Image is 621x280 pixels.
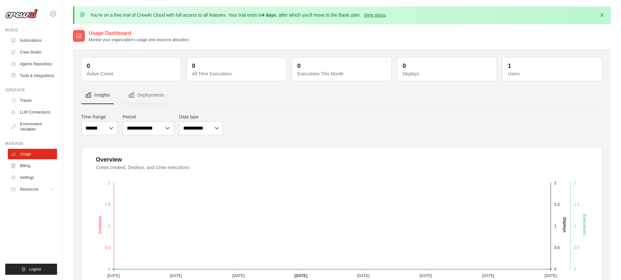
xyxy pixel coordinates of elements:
[403,70,493,77] dt: Deploys
[8,107,57,117] a: LLM Connections
[96,164,594,171] dt: Crews created, Deploys, and Crew executions
[554,224,556,228] tspan: 1
[8,95,57,106] a: Traces
[554,181,556,185] tspan: 2
[105,245,111,250] tspan: 0.5
[5,87,57,93] div: Operate
[582,214,587,235] text: Executions
[123,114,174,120] label: Period
[8,59,57,69] a: Agents Repository
[297,70,388,77] dt: Executions This Month
[98,216,102,234] text: Creations
[81,86,114,104] button: Insights
[508,70,598,77] dt: Users
[8,35,57,46] a: Automations
[20,187,38,192] span: Resources
[81,114,117,120] label: Time Range
[554,202,560,207] tspan: 1.5
[574,224,576,228] tspan: 1
[87,70,177,77] dt: Active Crews
[574,202,580,207] tspan: 1.5
[90,12,387,18] p: You're on a free trial of CrewAI Cloud with full access to all features. Your trial ends in , aft...
[179,114,223,120] label: Data type
[8,184,57,194] button: Resources
[96,155,122,164] div: Overview
[192,61,195,70] div: 0
[554,267,556,272] tspan: 0
[8,119,57,134] a: Environment Variables
[5,9,38,19] img: Logo
[297,61,301,70] div: 0
[262,12,276,18] strong: 4 days
[363,12,385,18] a: View plans
[8,47,57,57] a: Crew Studio
[29,267,41,272] span: Logout
[89,37,189,42] p: Monitor your organization's usage and resource allocation
[107,273,120,278] tspan: [DATE]
[87,61,90,70] div: 0
[232,273,245,278] tspan: [DATE]
[8,172,57,183] a: Settings
[192,70,282,77] dt: All Time Executions
[8,149,57,159] a: Usage
[574,267,576,272] tspan: 0
[574,181,576,185] tspan: 2
[403,61,406,70] div: 0
[562,217,567,233] text: Deploys
[105,202,111,207] tspan: 1.5
[108,267,111,272] tspan: 0
[420,273,432,278] tspan: [DATE]
[8,161,57,171] a: Billing
[8,70,57,81] a: Tools & Integrations
[108,181,111,185] tspan: 2
[170,273,182,278] tspan: [DATE]
[357,273,370,278] tspan: [DATE]
[5,264,57,275] button: Logout
[574,245,580,250] tspan: 0.5
[482,273,495,278] tspan: [DATE]
[5,27,57,33] div: Build
[124,86,168,104] button: Deployments
[5,141,57,146] div: Manage
[544,273,557,278] tspan: [DATE]
[554,245,560,250] tspan: 0.5
[508,61,511,70] div: 1
[108,224,111,228] tspan: 1
[89,29,189,37] h2: Usage Dashboard
[81,86,602,104] nav: Tabs
[294,273,307,278] tspan: [DATE]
